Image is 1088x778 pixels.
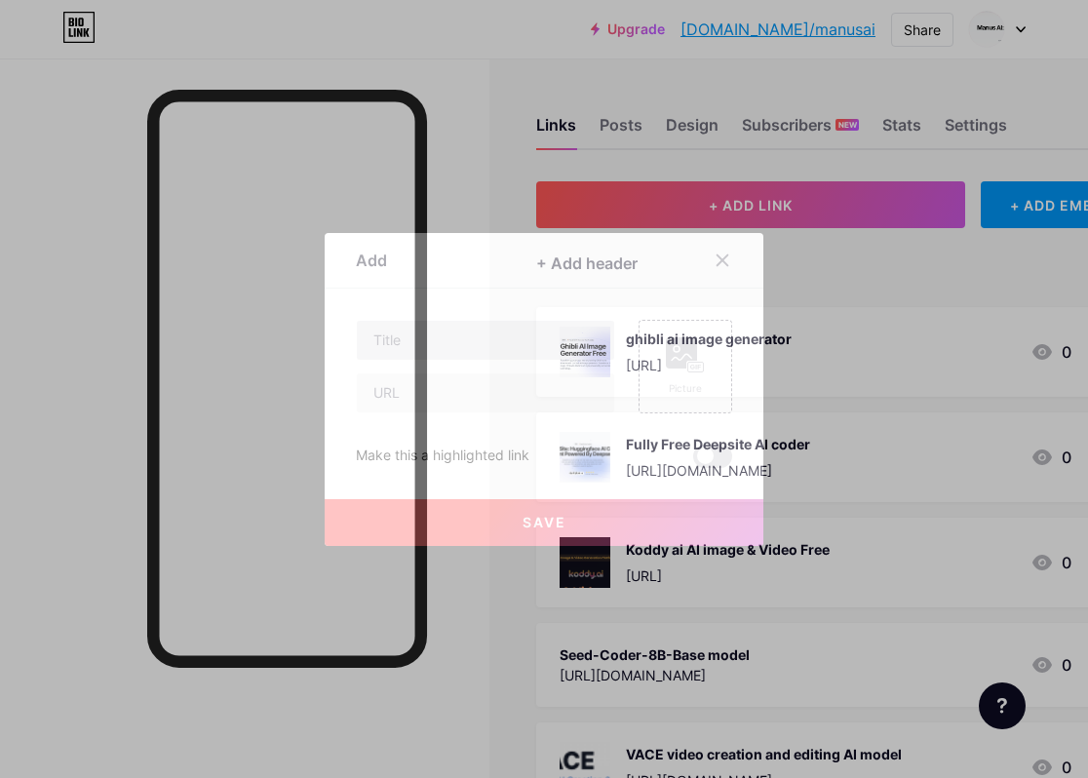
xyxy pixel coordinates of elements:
div: Make this a highlighted link [356,445,529,468]
span: Save [523,514,566,530]
div: Picture [666,381,705,396]
div: Add [356,249,387,272]
button: Save [325,499,763,546]
input: URL [357,373,614,412]
input: Title [357,321,614,360]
